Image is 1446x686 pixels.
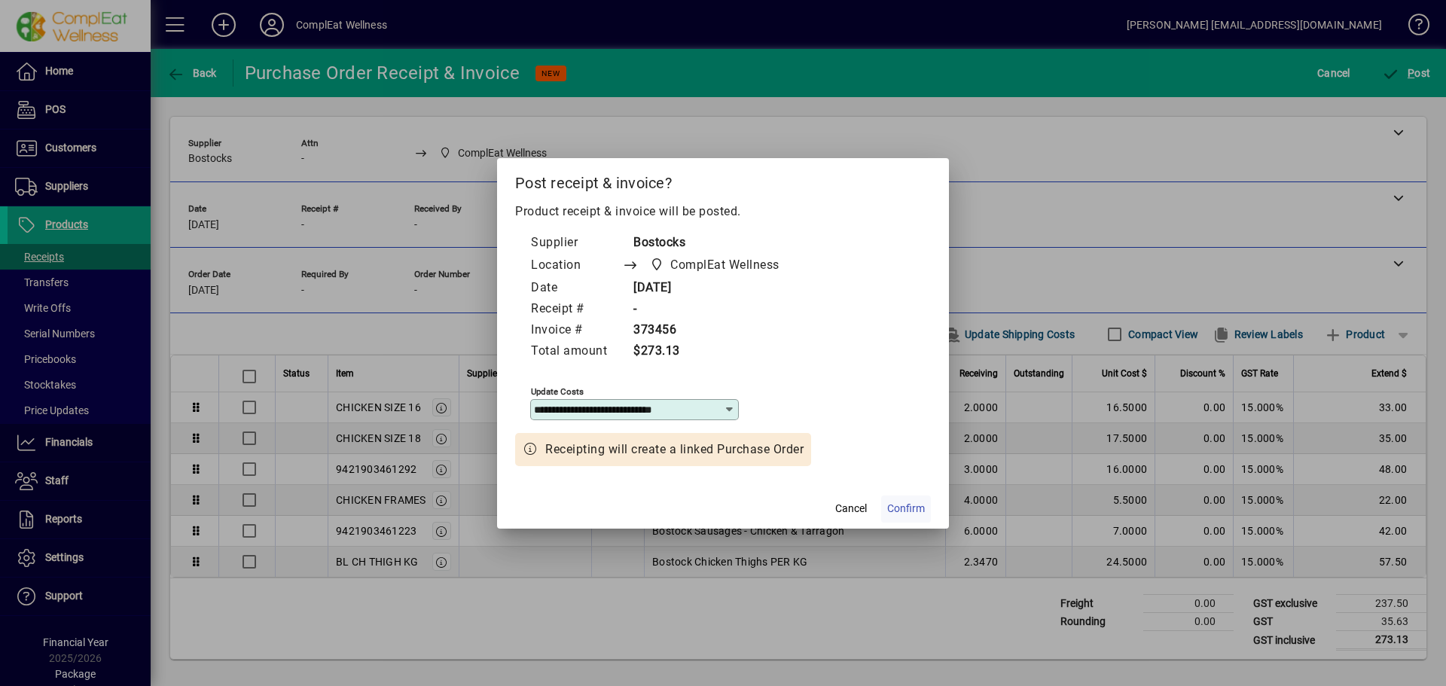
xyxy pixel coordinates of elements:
td: Supplier [530,233,622,254]
td: Receipt # [530,299,622,320]
td: Location [530,254,622,278]
button: Cancel [827,495,875,523]
span: Cancel [835,501,867,517]
span: Receipting will create a linked Purchase Order [545,441,804,459]
span: Confirm [887,501,925,517]
td: 373456 [622,320,808,341]
span: ComplEat Wellness [670,256,779,274]
td: [DATE] [622,278,808,299]
mat-label: Update costs [531,386,584,396]
td: - [622,299,808,320]
td: Invoice # [530,320,622,341]
td: Bostocks [622,233,808,254]
td: Total amount [530,341,622,362]
h2: Post receipt & invoice? [497,158,949,202]
td: Date [530,278,622,299]
td: $273.13 [622,341,808,362]
p: Product receipt & invoice will be posted. [515,203,931,221]
span: ComplEat Wellness [645,255,786,276]
button: Confirm [881,495,931,523]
